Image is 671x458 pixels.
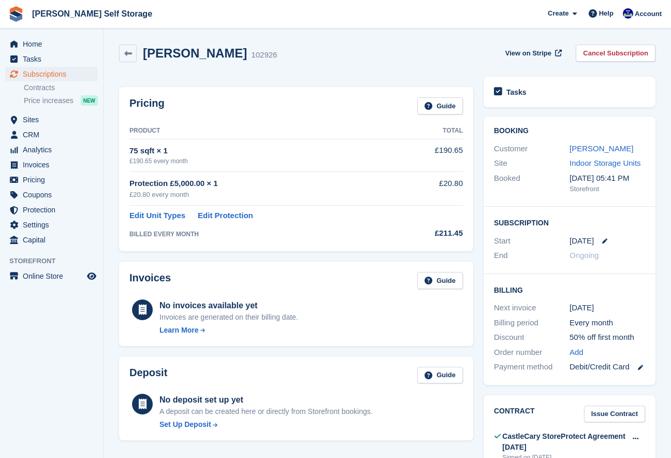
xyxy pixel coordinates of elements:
[570,332,645,344] div: 50% off first month
[570,361,645,373] div: Debit/Credit Card
[5,233,98,247] a: menu
[159,419,373,430] a: Set Up Deposit
[494,250,570,262] div: End
[584,406,645,423] a: Issue Contract
[501,45,564,62] a: View on Stripe
[129,210,185,222] a: Edit Unit Types
[23,112,85,127] span: Sites
[28,5,156,22] a: [PERSON_NAME] Self Storage
[24,96,74,106] span: Price increases
[5,127,98,142] a: menu
[570,347,584,359] a: Add
[623,8,633,19] img: Justin Farthing
[129,156,401,166] div: £190.65 every month
[159,394,373,406] div: No deposit set up yet
[570,184,645,194] div: Storefront
[23,269,85,283] span: Online Store
[401,123,463,139] th: Total
[417,97,463,115] a: Guide
[5,142,98,157] a: menu
[159,419,211,430] div: Set Up Deposit
[81,95,98,106] div: NEW
[24,83,98,93] a: Contracts
[159,406,373,417] p: A deposit can be created here or directly from Storefront bookings.
[401,139,463,171] td: £190.65
[23,52,85,66] span: Tasks
[5,188,98,202] a: menu
[494,406,535,423] h2: Contract
[159,325,298,336] a: Learn More
[417,367,463,384] a: Guide
[5,112,98,127] a: menu
[129,123,401,139] th: Product
[401,227,463,239] div: £211.45
[494,302,570,314] div: Next invoice
[159,312,298,323] div: Invoices are generated on their billing date.
[494,317,570,329] div: Billing period
[494,173,570,194] div: Booked
[548,8,568,19] span: Create
[23,173,85,187] span: Pricing
[23,233,85,247] span: Capital
[23,142,85,157] span: Analytics
[5,173,98,187] a: menu
[5,269,98,283] a: menu
[5,203,98,217] a: menu
[570,317,645,329] div: Every month
[159,299,298,312] div: No invoices available yet
[129,367,167,384] h2: Deposit
[129,145,401,157] div: 75 sqft × 1
[5,158,98,172] a: menu
[23,127,85,142] span: CRM
[129,272,171,289] h2: Invoices
[9,256,103,266] span: Storefront
[129,178,401,190] div: Protection £5,000.00 × 1
[129,190,401,200] div: £20.80 every month
[417,272,463,289] a: Guide
[129,230,401,239] div: BILLED EVERY MONTH
[85,270,98,282] a: Preview store
[494,158,570,169] div: Site
[23,37,85,51] span: Home
[24,95,98,106] a: Price increases NEW
[129,97,165,115] h2: Pricing
[198,210,253,222] a: Edit Protection
[23,218,85,232] span: Settings
[570,173,645,184] div: [DATE] 05:41 PM
[494,143,570,155] div: Customer
[494,361,570,373] div: Payment method
[494,284,645,295] h2: Billing
[494,127,645,135] h2: Booking
[494,332,570,344] div: Discount
[23,158,85,172] span: Invoices
[494,347,570,359] div: Order number
[570,144,633,153] a: [PERSON_NAME]
[159,325,198,336] div: Learn More
[635,9,662,19] span: Account
[5,67,98,81] a: menu
[8,6,24,22] img: stora-icon-8386f47178a22dfd0bd8f6a31ec36ba5ce8667c1dd55bd0f319d3a0aa187defe.svg
[401,172,463,206] td: £20.80
[494,235,570,247] div: Start
[5,218,98,232] a: menu
[570,159,641,167] a: Indoor Storage Units
[143,46,247,60] h2: [PERSON_NAME]
[502,431,626,453] div: CastleCary StoreProtect Agreement [DATE]
[505,48,551,59] span: View on Stripe
[23,203,85,217] span: Protection
[570,235,594,247] time: 2025-08-23 00:00:00 UTC
[599,8,614,19] span: Help
[570,302,645,314] div: [DATE]
[23,188,85,202] span: Coupons
[5,52,98,66] a: menu
[5,37,98,51] a: menu
[576,45,655,62] a: Cancel Subscription
[506,88,527,97] h2: Tasks
[494,217,645,227] h2: Subscription
[251,49,277,61] div: 102926
[23,67,85,81] span: Subscriptions
[570,251,599,260] span: Ongoing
